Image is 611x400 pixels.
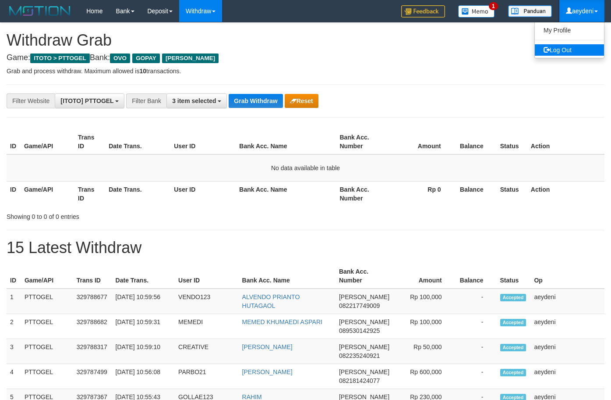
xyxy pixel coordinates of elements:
[21,289,73,314] td: PTTOGEL
[7,239,604,257] h1: 15 Latest Withdraw
[527,181,604,206] th: Action
[7,129,21,154] th: ID
[530,289,604,314] td: aeydeni
[166,93,227,108] button: 3 item selected
[242,368,293,375] a: [PERSON_NAME]
[454,181,497,206] th: Balance
[339,318,389,325] span: [PERSON_NAME]
[229,94,283,108] button: Grab Withdraw
[21,129,74,154] th: Game/API
[508,5,552,17] img: panduan.png
[393,364,455,389] td: Rp 600,000
[7,209,248,221] div: Showing 0 to 0 of 0 entries
[530,314,604,339] td: aeydeni
[105,129,170,154] th: Date Trans.
[132,54,160,63] span: GOPAY
[339,377,380,384] span: Copy 082181424077 to clipboard
[73,314,112,339] td: 329788682
[285,94,318,108] button: Reset
[7,32,604,49] h1: Withdraw Grab
[530,364,604,389] td: aeydeni
[455,339,497,364] td: -
[112,364,175,389] td: [DATE] 10:56:08
[500,369,526,376] span: Accepted
[7,154,604,182] td: No data available in table
[73,264,112,289] th: Trans ID
[500,319,526,326] span: Accepted
[500,344,526,351] span: Accepted
[336,181,390,206] th: Bank Acc. Number
[535,25,604,36] a: My Profile
[339,327,380,334] span: Copy 089530142925 to clipboard
[390,129,454,154] th: Amount
[497,264,531,289] th: Status
[339,302,380,309] span: Copy 082217749009 to clipboard
[112,339,175,364] td: [DATE] 10:59:10
[393,289,455,314] td: Rp 100,000
[393,264,455,289] th: Amount
[112,314,175,339] td: [DATE] 10:59:31
[497,129,527,154] th: Status
[236,181,336,206] th: Bank Acc. Name
[55,93,124,108] button: [ITOTO] PTTOGEL
[454,129,497,154] th: Balance
[105,181,170,206] th: Date Trans.
[242,318,322,325] a: MEMED KHUMAEDI ASPARI
[7,4,73,18] img: MOTION_logo.png
[393,314,455,339] td: Rp 100,000
[73,364,112,389] td: 329787499
[242,343,293,350] a: [PERSON_NAME]
[21,264,73,289] th: Game/API
[170,129,236,154] th: User ID
[172,97,216,104] span: 3 item selected
[336,129,390,154] th: Bank Acc. Number
[7,314,21,339] td: 2
[110,54,130,63] span: OVO
[175,289,238,314] td: VENDO123
[401,5,445,18] img: Feedback.jpg
[535,44,604,56] a: Log Out
[21,364,73,389] td: PTTOGEL
[455,364,497,389] td: -
[73,339,112,364] td: 329788317
[7,181,21,206] th: ID
[170,181,236,206] th: User ID
[7,67,604,75] p: Grab and process withdraw. Maximum allowed is transactions.
[74,181,105,206] th: Trans ID
[339,368,389,375] span: [PERSON_NAME]
[175,314,238,339] td: MEMEDI
[60,97,113,104] span: [ITOTO] PTTOGEL
[175,264,238,289] th: User ID
[7,364,21,389] td: 4
[455,289,497,314] td: -
[336,264,393,289] th: Bank Acc. Number
[7,264,21,289] th: ID
[7,93,55,108] div: Filter Website
[390,181,454,206] th: Rp 0
[236,129,336,154] th: Bank Acc. Name
[7,289,21,314] td: 1
[162,54,219,63] span: [PERSON_NAME]
[30,54,90,63] span: ITOTO > PTTOGEL
[455,314,497,339] td: -
[239,264,336,289] th: Bank Acc. Name
[489,2,498,10] span: 1
[139,68,146,75] strong: 10
[497,181,527,206] th: Status
[393,339,455,364] td: Rp 50,000
[339,293,389,300] span: [PERSON_NAME]
[74,129,105,154] th: Trans ID
[339,352,380,359] span: Copy 082235240921 to clipboard
[175,364,238,389] td: PARBO21
[21,314,73,339] td: PTTOGEL
[112,264,175,289] th: Date Trans.
[7,54,604,62] h4: Game: Bank:
[112,289,175,314] td: [DATE] 10:59:56
[339,343,389,350] span: [PERSON_NAME]
[175,339,238,364] td: CREATIVE
[458,5,495,18] img: Button%20Memo.svg
[527,129,604,154] th: Action
[500,294,526,301] span: Accepted
[73,289,112,314] td: 329788677
[7,339,21,364] td: 3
